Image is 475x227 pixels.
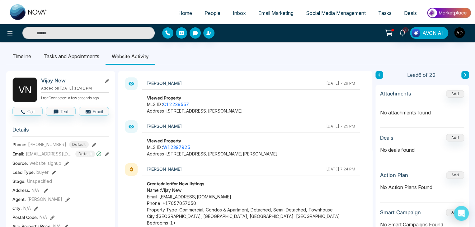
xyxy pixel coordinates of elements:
[147,144,355,151] span: MLS ID :
[205,10,220,16] span: People
[227,7,252,19] a: Inbox
[372,7,398,19] a: Tasks
[75,151,95,157] span: Default
[147,108,355,114] p: Address : [STREET_ADDRESS][PERSON_NAME]
[172,7,198,19] a: Home
[12,196,26,202] span: Agent:
[28,141,66,148] span: [PHONE_NUMBER]
[12,214,38,220] span: Postal Code :
[12,169,35,175] span: Lead Type:
[147,165,182,173] div: [PERSON_NAME]
[422,29,443,37] span: AVON AI
[163,145,190,150] a: W12397925
[147,220,355,226] span: Bedrooms : 1 +
[12,127,109,136] h3: Details
[41,77,99,84] h2: Vijay New
[23,205,31,211] span: N/A
[27,196,62,202] span: [PERSON_NAME]
[147,213,355,220] span: City : [GEOGRAPHIC_DATA], [GEOGRAPHIC_DATA], [GEOGRAPHIC_DATA], [GEOGRAPHIC_DATA]
[446,134,464,141] button: Add
[12,151,24,157] span: Email:
[233,10,246,16] span: Inbox
[37,48,106,65] li: Tasks and Appointments
[380,209,421,215] h3: Smart Campaign
[380,104,464,116] p: No attachments found
[454,27,465,38] img: User Avatar
[147,79,182,87] div: [PERSON_NAME]
[426,6,471,20] img: Market-place.gif
[407,71,436,79] span: Lead 6 of 22
[454,206,469,221] div: Open Intercom Messenger
[326,123,355,129] div: [DATE] 7:25 PM
[306,10,366,16] span: Social Media Management
[380,146,464,154] p: No deals found
[410,27,448,39] button: AVON AI
[46,107,76,116] button: Text
[147,151,355,157] p: Address : [STREET_ADDRESS][PERSON_NAME][PERSON_NAME]
[402,27,408,33] span: 10+
[163,102,189,107] a: C12239557
[404,10,417,16] span: Deals
[40,214,47,220] span: N/A
[147,95,181,100] strong: Viewed Property
[106,48,155,65] li: Website Activity
[12,77,37,102] div: V N
[147,181,204,186] strong: Created alert for New listings
[380,172,408,178] h3: Action Plan
[6,48,37,65] li: Timeline
[12,141,26,148] span: Phone:
[31,188,39,193] span: N/A
[12,187,39,193] span: Address:
[10,4,47,20] img: Nova CRM Logo
[147,200,355,206] span: Phone : +1 7057057050
[30,160,61,166] span: website_signup
[378,10,392,16] span: Tasks
[27,178,52,184] span: Unspecified
[12,178,26,184] span: Stage:
[395,27,410,38] a: 10+
[326,81,355,86] div: [DATE] 7:29 PM
[147,187,355,193] span: Name : Vijay New
[398,7,423,19] a: Deals
[446,171,464,179] button: Add
[41,94,109,101] p: Last Connected: a few seconds ago
[326,166,355,172] div: [DATE] 7:24 PM
[36,169,49,175] span: buyer
[258,10,294,16] span: Email Marketing
[41,86,109,91] p: Added on [DATE] 11:41 PM
[412,29,420,37] img: Lead Flow
[446,91,464,96] span: Add
[147,122,182,130] div: [PERSON_NAME]
[69,141,89,148] span: Default
[147,138,181,143] strong: Viewed Property
[147,206,355,213] span: Property Type : Commercial, Condos & Apartment, Detached, Semi-Detached, Townhouse
[12,160,28,166] span: Source:
[26,151,73,157] span: [EMAIL_ADDRESS][DOMAIN_NAME]
[12,107,43,116] button: Call
[252,7,300,19] a: Email Marketing
[198,7,227,19] a: People
[446,209,464,216] button: Add
[147,193,355,200] span: Email : [EMAIL_ADDRESS][DOMAIN_NAME]
[12,205,22,211] span: City :
[446,90,464,98] button: Add
[147,101,355,108] span: MLS ID :
[178,10,192,16] span: Home
[79,107,109,116] button: Email
[380,90,411,97] h3: Attachments
[300,7,372,19] a: Social Media Management
[380,135,393,141] h3: Deals
[380,183,464,191] p: No Action Plans Found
